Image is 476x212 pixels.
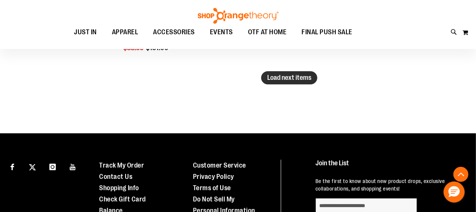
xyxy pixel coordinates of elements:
[193,173,234,180] a: Privacy Policy
[26,160,39,173] a: Visit our X page
[197,8,280,24] img: Shop Orangetheory
[294,24,360,41] a: FINAL PUSH SALE
[66,24,104,41] a: JUST IN
[240,24,294,41] a: OTF AT HOME
[261,71,317,84] button: Load next items
[99,184,139,192] a: Shopping Info
[46,160,59,173] a: Visit our Instagram page
[444,181,465,203] button: Hello, have a question? Let’s chat.
[74,24,97,41] span: JUST IN
[112,24,138,41] span: APPAREL
[267,74,311,81] span: Load next items
[302,24,352,41] span: FINAL PUSH SALE
[193,162,246,169] a: Customer Service
[145,24,202,41] a: ACCESSORIES
[202,24,240,41] a: EVENTS
[453,167,468,182] button: Back To Top
[248,24,287,41] span: OTF AT HOME
[193,184,231,192] a: Terms of Use
[6,160,19,173] a: Visit our Facebook page
[153,24,195,41] span: ACCESSORIES
[99,162,144,169] a: Track My Order
[315,160,463,174] h4: Join the List
[66,160,80,173] a: Visit our Youtube page
[104,24,146,41] a: APPAREL
[315,177,463,192] p: Be the first to know about new product drops, exclusive collaborations, and shopping events!
[99,173,132,180] a: Contact Us
[210,24,233,41] span: EVENTS
[29,164,36,171] img: Twitter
